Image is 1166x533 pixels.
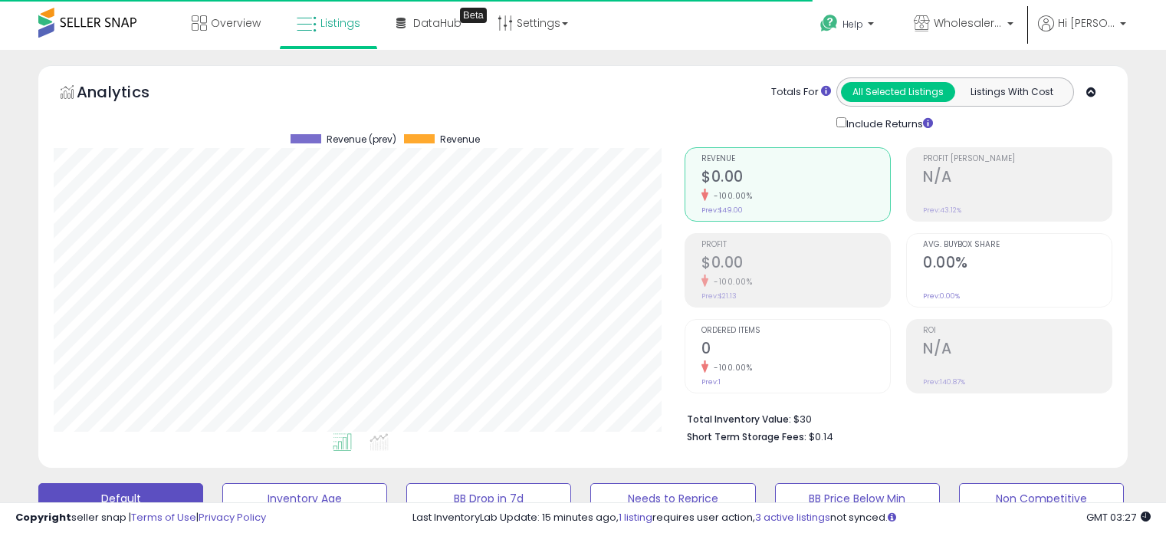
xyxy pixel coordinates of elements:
span: Revenue [701,155,890,163]
div: Last InventoryLab Update: 15 minutes ago, requires user action, not synced. [412,511,1151,525]
small: Prev: 0.00% [923,291,960,301]
button: BB Price Below Min [775,483,940,514]
button: Listings With Cost [954,82,1069,102]
button: Non Competitive [959,483,1124,514]
h2: N/A [923,340,1112,360]
button: Needs to Reprice [590,483,755,514]
span: Overview [211,15,261,31]
span: Profit [701,241,890,249]
div: Tooltip anchor [460,8,487,23]
strong: Copyright [15,510,71,525]
small: Prev: 1 [701,377,721,387]
button: Default [38,483,203,514]
small: -100.00% [708,190,752,202]
small: Prev: $49.00 [701,206,743,215]
span: Listings [320,15,360,31]
div: seller snap | | [15,511,266,525]
a: 1 listing [619,510,652,525]
b: Short Term Storage Fees: [687,430,806,443]
h2: N/A [923,168,1112,189]
span: ROI [923,327,1112,335]
li: $30 [687,409,1101,427]
small: -100.00% [708,276,752,288]
span: Revenue [440,134,480,145]
a: Terms of Use [131,510,196,525]
b: Total Inventory Value: [687,413,791,426]
span: Profit [PERSON_NAME] [923,155,1112,163]
div: Totals For [771,85,831,100]
span: Help [842,18,863,31]
span: Revenue (prev) [327,134,396,145]
h5: Analytics [77,81,179,107]
small: -100.00% [708,362,752,373]
a: 3 active listings [755,510,830,525]
button: Inventory Age [222,483,387,514]
a: Privacy Policy [199,510,266,525]
i: Get Help [819,14,839,33]
span: Wholesaler AZ [934,15,1003,31]
h2: 0 [701,340,890,360]
button: All Selected Listings [841,82,955,102]
span: 2025-10-11 03:27 GMT [1086,510,1151,525]
a: Help [808,2,889,50]
span: Hi [PERSON_NAME] [1058,15,1115,31]
small: Prev: $21.13 [701,291,737,301]
div: Include Returns [825,114,951,132]
span: DataHub [413,15,461,31]
a: Hi [PERSON_NAME] [1038,15,1126,50]
h2: 0.00% [923,254,1112,275]
h2: $0.00 [701,254,890,275]
span: $0.14 [809,429,833,444]
small: Prev: 43.12% [923,206,961,215]
span: Ordered Items [701,327,890,335]
span: Avg. Buybox Share [923,241,1112,249]
button: BB Drop in 7d [406,483,571,514]
small: Prev: 140.87% [923,377,965,387]
h2: $0.00 [701,168,890,189]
